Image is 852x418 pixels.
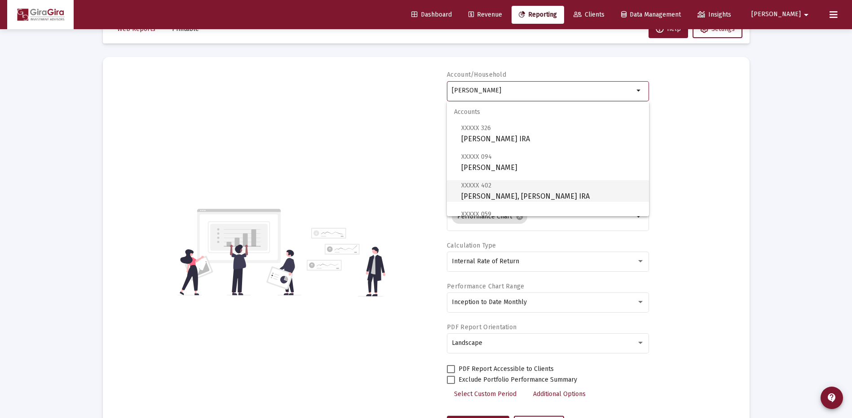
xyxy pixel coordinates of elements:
[452,257,519,265] span: Internal Rate of Return
[656,25,681,33] span: Help
[461,180,642,202] span: [PERSON_NAME], [PERSON_NAME] IRA
[519,11,557,18] span: Reporting
[690,6,738,24] a: Insights
[459,374,577,385] span: Exclude Portfolio Performance Summary
[621,11,681,18] span: Data Management
[614,6,688,24] a: Data Management
[461,122,642,144] span: [PERSON_NAME] IRA
[411,11,452,18] span: Dashboard
[14,6,67,24] img: Dashboard
[751,11,801,18] span: [PERSON_NAME]
[110,20,163,38] button: Web Reports
[533,390,586,398] span: Additional Options
[454,390,516,398] span: Select Custom Period
[461,182,491,189] span: XXXXX 402
[566,6,612,24] a: Clients
[461,209,642,231] span: [PERSON_NAME] IRA
[461,124,491,132] span: XXXXX 326
[461,6,509,24] a: Revenue
[461,210,491,218] span: XXXXX 059
[165,20,206,38] button: Printable
[574,11,605,18] span: Clients
[649,20,688,38] button: Help
[447,71,506,78] label: Account/Household
[452,209,527,224] mat-chip: Performance Chart
[447,283,524,290] label: Performance Chart Range
[697,11,731,18] span: Insights
[178,208,301,296] img: reporting
[634,211,645,222] mat-icon: arrow_drop_down
[512,6,564,24] a: Reporting
[452,298,527,306] span: Inception to Date Monthly
[447,323,516,331] label: PDF Report Orientation
[452,339,482,347] span: Landscape
[801,6,812,24] mat-icon: arrow_drop_down
[404,6,459,24] a: Dashboard
[447,242,496,249] label: Calculation Type
[452,87,634,94] input: Search or select an account or household
[693,20,742,38] button: Settings
[461,153,492,161] span: XXXXX 094
[468,11,502,18] span: Revenue
[447,101,649,123] span: Accounts
[826,392,837,403] mat-icon: contact_support
[452,208,634,226] mat-chip-list: Selection
[741,5,822,23] button: [PERSON_NAME]
[459,364,554,374] span: PDF Report Accessible to Clients
[307,228,385,296] img: reporting-alt
[516,213,524,221] mat-icon: cancel
[634,85,645,96] mat-icon: arrow_drop_down
[461,151,642,173] span: [PERSON_NAME]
